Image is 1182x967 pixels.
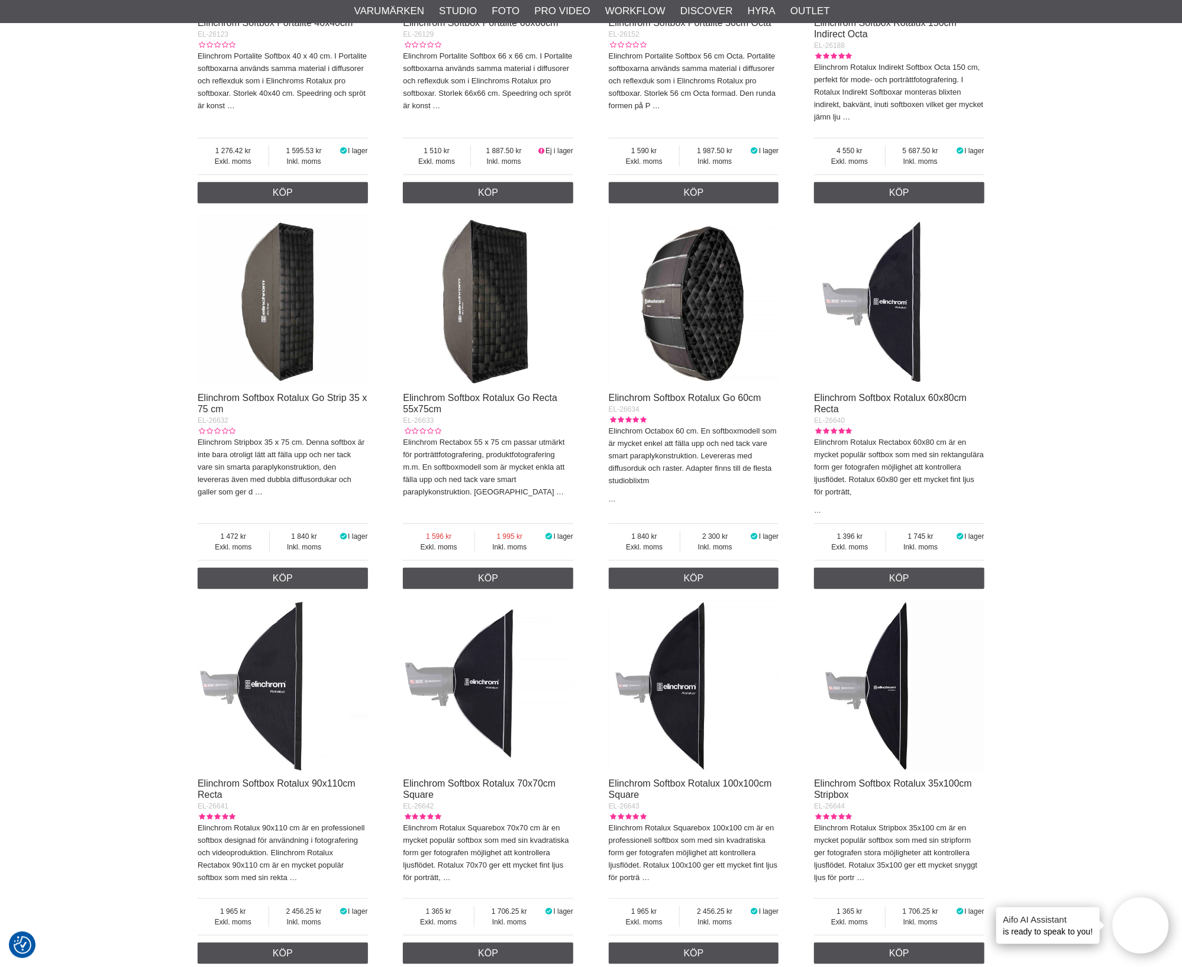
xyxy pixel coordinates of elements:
[605,4,666,19] a: Workflow
[814,811,852,822] div: Kundbetyg: 5.00
[14,936,31,954] img: Revisit consent button
[403,778,556,800] a: Elinchrom Softbox Rotalux 70x70cm Square
[750,532,759,541] i: I lager
[1003,913,1093,926] h4: Aifo AI Assistant
[403,542,474,552] span: Exkl. moms
[886,145,955,156] span: 5 687.50
[198,802,228,810] span: EL-26641
[814,531,886,542] span: 1 396
[759,147,779,155] span: I lager
[403,145,470,156] span: 1 510
[814,917,885,927] span: Exkl. moms
[680,917,750,927] span: Inkl. moms
[270,542,339,552] span: Inkl. moms
[198,50,368,112] p: Elinchrom Portalite Softbox 40 x 40 cm. I Portalite softboxarna används samma material i diffusor...
[403,802,434,810] span: EL-26642
[198,30,228,38] span: EL-26123
[955,907,965,916] i: I lager
[814,182,984,203] a: Köp
[609,542,680,552] span: Exkl. moms
[348,907,367,916] span: I lager
[198,182,368,203] a: Köp
[403,30,434,38] span: EL-26129
[790,4,830,19] a: Outlet
[403,436,573,498] p: Elinchrom Rectabox 55 x 75 cm passar utmärkt för porträttfotografering, produktfotografering m.m....
[609,156,680,167] span: Exkl. moms
[609,778,772,800] a: Elinchrom Softbox Rotalux 100x100cm Square
[609,425,779,487] p: Elinchrom Octabox 60 cm. En softboxmodell som är mycket enkel att fälla upp och ned tack vare sma...
[609,30,640,38] span: EL-26152
[556,487,564,496] a: …
[955,147,965,155] i: I lager
[857,873,864,882] a: …
[471,145,537,156] span: 1 887.50
[814,145,885,156] span: 4 550
[403,426,441,436] div: Kundbetyg: 0
[814,778,972,800] a: Elinchrom Softbox Rotalux 35x100cm Stripbox
[198,568,368,589] a: Köp
[609,531,680,542] span: 1 840
[609,215,779,386] img: Elinchrom Softbox Rotalux Go 60cm
[269,156,339,167] span: Inkl. moms
[354,4,425,19] a: Varumärken
[403,156,470,167] span: Exkl. moms
[198,40,235,50] div: Kundbetyg: 0
[198,917,269,927] span: Exkl. moms
[475,542,544,552] span: Inkl. moms
[814,51,852,62] div: Kundbetyg: 5.00
[198,601,368,771] img: Elinchrom Softbox Rotalux 90x110cm Recta
[609,405,640,413] span: EL-26634
[814,426,852,436] div: Kundbetyg: 5.00
[814,436,984,498] p: Elinchrom Rotalux Rectabox 60x80 cm är en mycket populär softbox som med sin rektangulära form ge...
[544,532,554,541] i: I lager
[403,393,557,414] a: Elinchrom Softbox Rotalux Go Recta 55x75cm
[843,112,851,121] a: …
[403,416,434,425] span: EL-26633
[750,147,759,155] i: I lager
[554,532,573,541] span: I lager
[750,907,759,916] i: I lager
[680,531,750,542] span: 2 300
[270,531,339,542] span: 1 840
[814,506,821,515] a: …
[814,906,885,917] span: 1 365
[338,907,348,916] i: I lager
[269,145,339,156] span: 1 595.53
[609,811,647,822] div: Kundbetyg: 5.00
[814,822,984,884] p: Elinchrom Rotalux Stripbox 35x100 cm är en mycket populär softbox som med sin stripform ger fotog...
[886,531,955,542] span: 1 745
[814,416,845,425] span: EL-26640
[680,4,733,19] a: Discover
[609,393,761,403] a: Elinchrom Softbox Rotalux Go 60cm
[609,40,647,50] div: Kundbetyg: 0
[403,215,573,386] img: Elinchrom Softbox Rotalux Go Recta 55x75cm
[403,906,474,917] span: 1 365
[198,531,269,542] span: 1 472
[759,907,779,916] span: I lager
[814,62,984,123] p: Elinchrom Rotalux Indirekt Softbox Octa 150 cm, perfekt för mode- och porträttfotografering. I Ro...
[338,532,348,541] i: I lager
[443,873,451,882] a: …
[14,934,31,956] button: Samtyckesinställningar
[439,4,477,19] a: Studio
[609,917,680,927] span: Exkl. moms
[475,531,544,542] span: 1 995
[814,943,984,964] a: Köp
[814,601,984,771] img: Elinchrom Softbox Rotalux 35x100cm Stripbox
[227,101,235,110] a: …
[759,532,779,541] span: I lager
[680,906,750,917] span: 2 456.25
[609,145,680,156] span: 1 590
[814,393,967,414] a: Elinchrom Softbox Rotalux 60x80cm Recta
[609,568,779,589] a: Köp
[198,943,368,964] a: Köp
[955,532,965,541] i: I lager
[545,147,573,155] span: Ej i lager
[886,906,955,917] span: 1 706.25
[534,4,590,19] a: Pro Video
[403,568,573,589] a: Köp
[289,873,297,882] a: …
[269,906,339,917] span: 2 456.25
[403,50,573,112] p: Elinchrom Portalite Softbox 66 x 66 cm. I Portalite softboxarna används samma material i diffusor...
[609,802,640,810] span: EL-26643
